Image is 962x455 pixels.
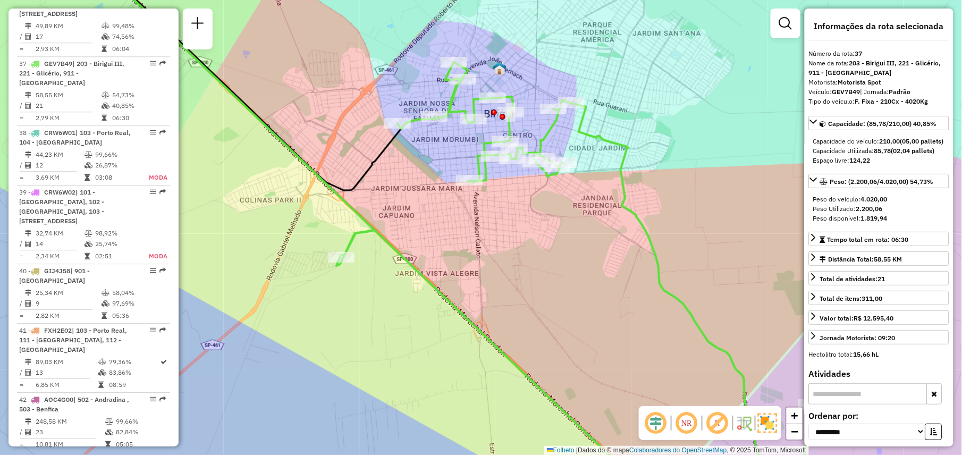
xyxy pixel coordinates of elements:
[813,214,945,223] div: Peso disponível:
[102,33,109,40] i: % de utilização da cubagem
[35,288,101,298] td: 25,34 KM
[813,205,883,213] font: Peso Utilizado:
[98,382,104,388] i: Tempo total em rota
[861,214,888,222] strong: 1.819,94
[854,314,894,322] strong: R$ 12.595,40
[809,132,949,170] div: Capacidade: (85,78/210,00) 40,85%
[108,357,160,367] td: 79,36%
[115,416,166,427] td: 99,66%
[35,160,84,171] td: 12
[809,174,949,188] a: Peso: (2.200,06/4.020,00) 54,73%
[109,368,131,376] font: 83,86%
[809,369,949,379] h4: Atividades
[35,113,101,123] td: 2,79 KM
[35,90,101,100] td: 58,55 KM
[150,129,156,136] em: Opções
[813,137,944,145] font: Capacidade do veículo:
[820,275,885,283] span: Total de atividades:
[830,178,934,186] span: Peso: (2.200,06/4.020,00) 54,73%
[35,439,105,450] td: 10,81 KM
[159,267,166,274] em: Rota exportada
[19,60,31,68] font: 37 -
[791,409,798,422] span: +
[85,151,92,158] i: % de utilização do peso
[116,428,138,436] font: 82,84%
[19,60,124,87] span: | 203 - Birigui III, 221 - Glicério, 911 - [GEOGRAPHIC_DATA]
[19,239,24,249] td: /
[809,88,911,96] font: Veículo:
[95,240,117,248] font: 25,74%
[150,267,156,274] em: Opções
[19,44,24,54] td: =
[85,230,92,237] i: % de utilização do peso
[35,367,98,378] td: 13
[105,418,113,425] i: % de utilização do peso
[105,441,111,448] i: Tempo total em rota
[25,369,31,376] i: Total de Atividades
[828,235,909,243] span: Tempo total em rota: 06:30
[25,241,31,247] i: Total de Atividades
[112,288,165,298] td: 58,04%
[809,232,949,246] a: Tempo total em rota: 06:30
[35,298,101,309] td: 9
[19,395,129,413] span: | 502 - Andradina , 503 - Benfica
[159,60,166,66] em: Rota exportada
[809,190,949,227] div: Peso: (2.200,06/4.020,00) 54,73%
[856,205,883,213] strong: 2.200,06
[85,162,92,168] i: % de utilização da cubagem
[19,380,24,390] td: =
[809,49,949,58] div: Número da rota:
[820,333,896,343] div: Jornada Motorista: 09:20
[95,172,134,183] td: 03:08
[161,359,167,365] i: Rota otimizada
[891,147,935,155] strong: (02,04 pallets)
[85,174,90,181] i: Tempo total em rota
[44,188,75,196] span: CRW6W02
[736,415,753,432] img: Fluxo de ruas
[19,113,24,123] td: =
[85,241,92,247] i: % de utilização da cubagem
[19,326,31,334] font: 41 -
[102,103,109,109] i: % de utilização da cubagem
[809,291,949,305] a: Total de itens:311,00
[187,13,208,37] a: Nova sessão e pesquisa
[25,103,31,109] i: Total de Atividades
[44,267,70,275] span: GIJ4J58
[880,137,900,145] strong: 210,00
[874,255,902,263] span: 58,55 KM
[35,380,98,390] td: 6,85 KM
[19,129,31,137] font: 38 -
[19,395,31,403] font: 42 -
[95,161,117,169] font: 26,87%
[19,439,24,450] td: =
[861,195,888,203] strong: 4.020,00
[809,271,949,285] a: Total de atividades:21
[19,427,24,437] td: /
[112,113,165,123] td: 06:30
[832,88,860,96] strong: GEV7B49
[112,32,134,40] font: 74,56%
[838,78,881,86] strong: Motorista Spot
[35,21,101,31] td: 49,89 KM
[629,446,727,454] a: Colaboradores do OpenStreetMap
[35,357,98,367] td: 89,03 KM
[35,427,105,437] td: 23
[855,49,863,57] strong: 37
[150,60,156,66] em: Opções
[829,255,902,263] font: Distância Total:
[112,44,165,54] td: 06:04
[35,251,84,262] td: 2,34 KM
[809,59,941,77] strong: 203 - Birigui III, 221 - Glicério, 911 - [GEOGRAPHIC_DATA]
[98,359,106,365] i: % de utilização do peso
[643,410,669,436] span: Ocultar deslocamento
[775,13,796,34] a: Exibir filtros
[25,359,31,365] i: Distância Total
[809,58,949,78] div: Nome da rota:
[19,310,24,321] td: =
[576,446,578,454] span: |
[809,97,949,106] div: Tipo do veículo:
[791,425,798,438] span: −
[900,137,944,145] strong: (05,00 pallets)
[850,156,871,164] strong: 124,22
[150,327,156,333] em: Opções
